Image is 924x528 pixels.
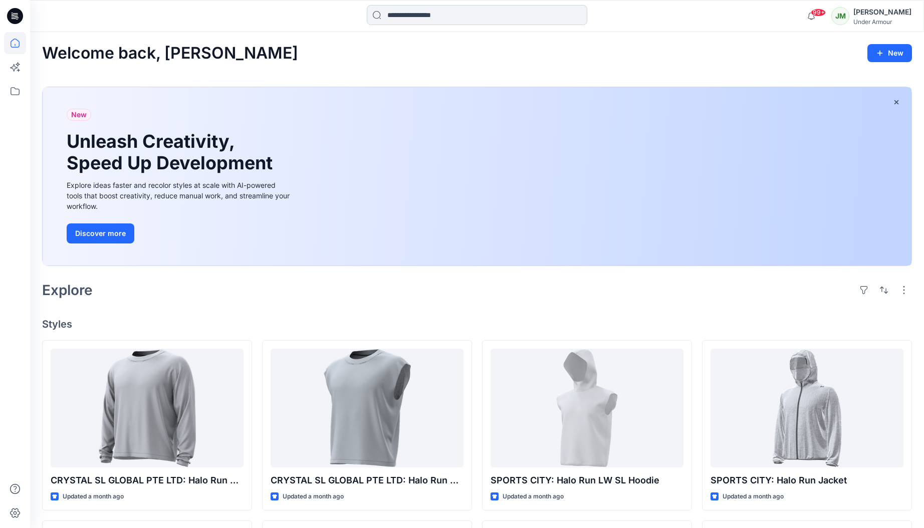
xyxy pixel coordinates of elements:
[42,44,298,63] h2: Welcome back, [PERSON_NAME]
[71,109,87,121] span: New
[51,349,244,467] a: CRYSTAL SL GLOBAL PTE LTD: Halo Run Aeris LS
[271,473,464,487] p: CRYSTAL SL GLOBAL PTE LTD: Halo Run Aeris SL
[67,131,277,174] h1: Unleash Creativity, Speed Up Development
[51,473,244,487] p: CRYSTAL SL GLOBAL PTE LTD: Halo Run Aeris LS
[42,282,93,298] h2: Explore
[283,491,344,502] p: Updated a month ago
[711,473,903,487] p: SPORTS CITY: Halo Run Jacket
[42,318,912,330] h4: Styles
[67,223,292,243] a: Discover more
[811,9,826,17] span: 99+
[723,491,784,502] p: Updated a month ago
[491,473,683,487] p: SPORTS CITY: Halo Run LW SL Hoodie
[867,44,912,62] button: New
[711,349,903,467] a: SPORTS CITY: Halo Run Jacket
[831,7,849,25] div: JM
[491,349,683,467] a: SPORTS CITY: Halo Run LW SL Hoodie
[853,6,911,18] div: [PERSON_NAME]
[503,491,564,502] p: Updated a month ago
[63,491,124,502] p: Updated a month ago
[67,180,292,211] div: Explore ideas faster and recolor styles at scale with AI-powered tools that boost creativity, red...
[853,18,911,26] div: Under Armour
[271,349,464,467] a: CRYSTAL SL GLOBAL PTE LTD: Halo Run Aeris SL
[67,223,134,243] button: Discover more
